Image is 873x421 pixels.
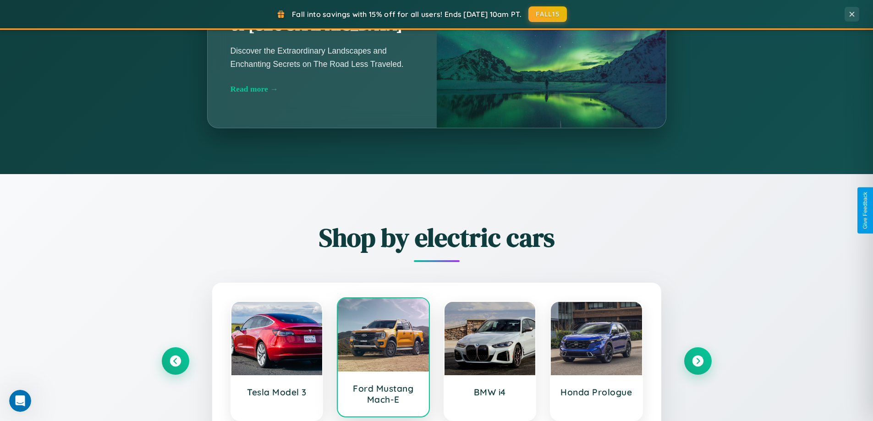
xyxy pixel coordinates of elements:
[454,387,527,398] h3: BMW i4
[560,387,633,398] h3: Honda Prologue
[862,192,868,229] div: Give Feedback
[9,390,31,412] iframe: Intercom live chat
[292,10,522,19] span: Fall into savings with 15% off for all users! Ends [DATE] 10am PT.
[528,6,567,22] button: FALL15
[231,44,414,70] p: Discover the Extraordinary Landscapes and Enchanting Secrets on The Road Less Traveled.
[231,84,414,94] div: Read more →
[347,383,420,405] h3: Ford Mustang Mach-E
[162,220,712,255] h2: Shop by electric cars
[241,387,313,398] h3: Tesla Model 3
